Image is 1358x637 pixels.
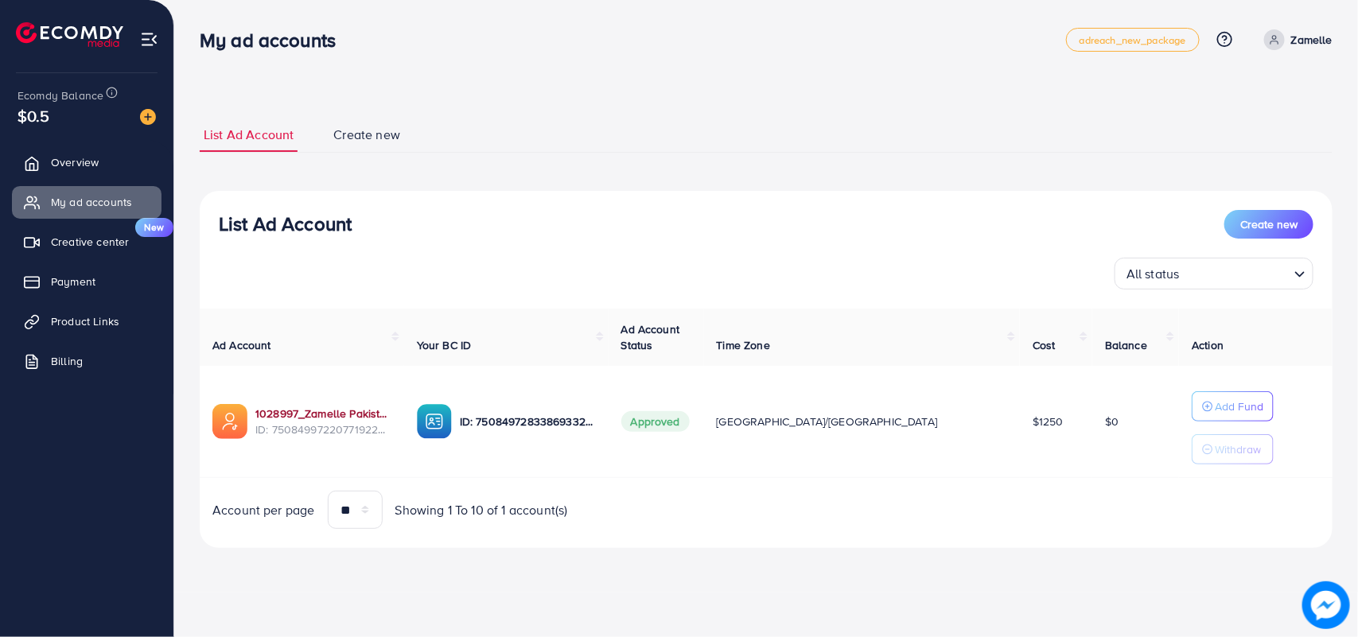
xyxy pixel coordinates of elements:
[1192,391,1274,421] button: Add Fund
[1185,259,1288,285] input: Search for option
[717,337,770,353] span: Time Zone
[212,501,315,519] span: Account per page
[717,414,938,429] span: [GEOGRAPHIC_DATA]/[GEOGRAPHIC_DATA]
[1215,440,1261,459] p: Withdraw
[219,212,352,235] h3: List Ad Account
[1033,414,1064,429] span: $1250
[12,305,161,337] a: Product Links
[1215,397,1263,416] p: Add Fund
[460,412,596,431] p: ID: 7508497283386933255
[1105,337,1147,353] span: Balance
[1224,210,1313,239] button: Create new
[200,29,348,52] h3: My ad accounts
[18,87,103,103] span: Ecomdy Balance
[1258,29,1333,50] a: Zamelle
[16,22,123,47] img: logo
[212,337,271,353] span: Ad Account
[395,501,568,519] span: Showing 1 To 10 of 1 account(s)
[12,186,161,218] a: My ad accounts
[1080,35,1186,45] span: adreach_new_package
[255,406,391,421] a: 1028997_Zamelle Pakistan_1748208831279
[1066,28,1200,52] a: adreach_new_package
[140,30,158,49] img: menu
[51,234,129,250] span: Creative center
[621,321,680,353] span: Ad Account Status
[417,337,472,353] span: Your BC ID
[204,126,294,144] span: List Ad Account
[231,359,466,402] div: 7508499722077192209
[51,154,99,170] span: Overview
[135,218,173,237] span: New
[51,194,132,210] span: My ad accounts
[12,266,161,297] a: Payment
[1033,337,1056,353] span: Cost
[12,226,161,258] a: Creative centerNew
[621,411,690,432] span: Approved
[1192,434,1274,464] button: Withdraw
[51,313,119,329] span: Product Links
[1115,258,1313,289] div: Search for option
[240,365,456,380] span: 1028997_Zamelle Pakistan_1748208831279
[51,353,83,369] span: Billing
[417,404,452,439] img: ic-ba-acc.ded83a64.svg
[1302,581,1350,629] img: image
[255,421,391,437] span: ID: 7508499722077192209
[12,345,161,377] a: Billing
[1192,337,1224,353] span: Action
[18,104,50,127] span: $0.5
[212,404,247,439] img: ic-ads-acc.e4c84228.svg
[51,274,95,289] span: Payment
[1123,262,1183,285] span: All status
[333,126,400,144] span: Create new
[1240,216,1298,232] span: Create new
[1105,414,1119,429] span: $0
[140,109,156,125] img: image
[1291,30,1333,49] p: Zamelle
[12,146,161,178] a: Overview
